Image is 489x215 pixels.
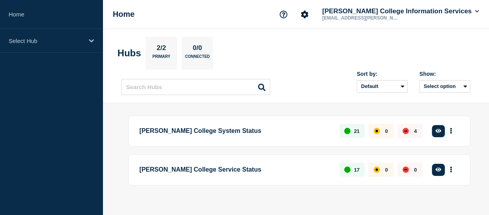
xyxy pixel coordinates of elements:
input: Search Hubs [121,79,270,95]
p: 0 [385,167,388,173]
p: Select Hub [9,38,84,44]
p: [PERSON_NAME] College Service Status [139,163,330,177]
p: 0 [385,128,388,134]
button: Support [275,6,292,23]
p: 0 [414,167,417,173]
div: Show: [419,71,470,77]
p: Primary [152,54,170,63]
p: 21 [354,128,359,134]
h1: Home [113,10,135,19]
p: 17 [354,167,359,173]
button: Select option [419,80,470,93]
p: [EMAIL_ADDRESS][PERSON_NAME][DOMAIN_NAME] [321,15,402,21]
h2: Hubs [117,48,141,59]
div: up [344,167,350,173]
div: down [402,167,409,173]
p: 2/2 [154,44,169,54]
div: affected [374,128,380,134]
div: affected [374,167,380,173]
button: More actions [446,163,456,177]
div: up [344,128,350,134]
button: More actions [446,124,456,138]
p: [PERSON_NAME] College System Status [139,124,330,138]
button: [PERSON_NAME] College Information Services [321,7,480,15]
p: 4 [414,128,417,134]
button: Account settings [296,6,313,23]
div: down [402,128,409,134]
div: Sort by: [357,71,408,77]
select: Sort by [357,80,408,93]
p: Connected [185,54,209,63]
p: 0/0 [190,44,205,54]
